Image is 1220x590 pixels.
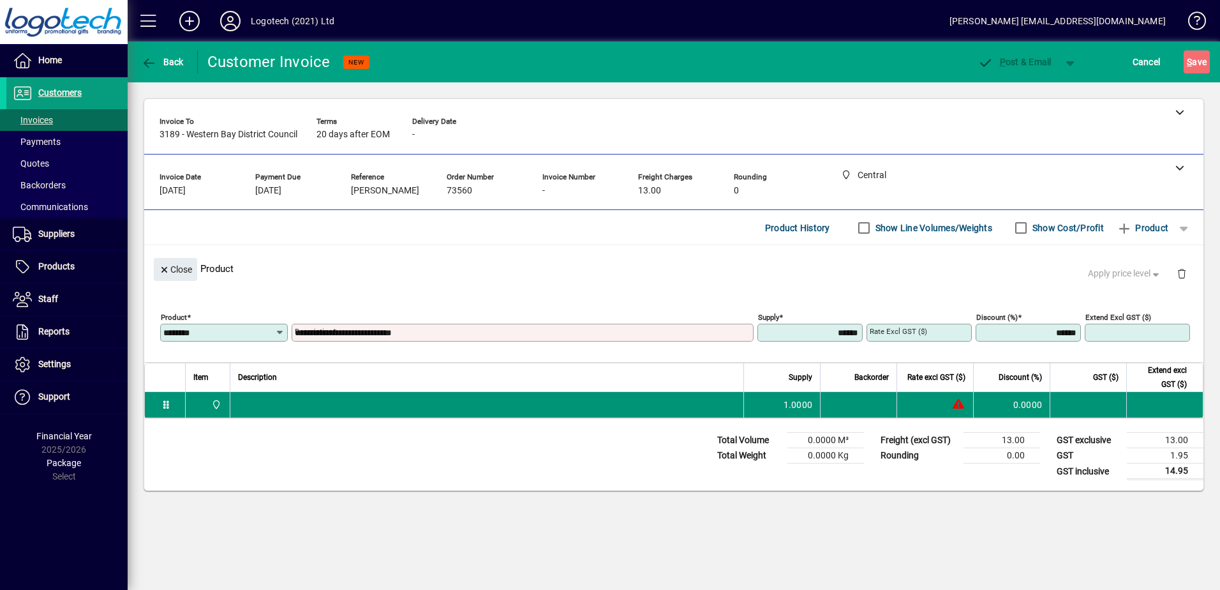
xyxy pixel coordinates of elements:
[159,259,192,280] span: Close
[6,45,128,77] a: Home
[38,294,58,304] span: Staff
[1133,52,1161,72] span: Cancel
[447,186,472,196] span: 73560
[161,313,187,322] mat-label: Product
[784,398,813,411] span: 1.0000
[873,222,992,234] label: Show Line Volumes/Weights
[1127,448,1203,464] td: 1.95
[789,370,812,384] span: Supply
[999,370,1042,384] span: Discount (%)
[976,313,1018,322] mat-label: Discount (%)
[1030,222,1104,234] label: Show Cost/Profit
[1050,464,1127,480] td: GST inclusive
[6,153,128,174] a: Quotes
[251,11,334,31] div: Logotech (2021) Ltd
[711,448,787,464] td: Total Weight
[1083,262,1167,285] button: Apply price level
[6,218,128,250] a: Suppliers
[6,196,128,218] a: Communications
[973,392,1050,418] td: 0.0000
[38,55,62,65] span: Home
[711,433,787,448] td: Total Volume
[13,115,53,125] span: Invoices
[238,370,277,384] span: Description
[193,370,209,384] span: Item
[141,57,184,67] span: Back
[295,327,332,336] mat-label: Description
[758,313,779,322] mat-label: Supply
[38,87,82,98] span: Customers
[787,433,864,448] td: 0.0000 M³
[1166,258,1197,289] button: Delete
[787,448,864,464] td: 0.0000 Kg
[1127,464,1203,480] td: 14.95
[6,251,128,283] a: Products
[210,10,251,33] button: Profile
[734,186,739,196] span: 0
[1050,433,1127,448] td: GST exclusive
[13,158,49,169] span: Quotes
[13,202,88,212] span: Communications
[1129,50,1164,73] button: Cancel
[760,216,835,239] button: Product History
[6,174,128,196] a: Backorders
[412,130,415,140] span: -
[1184,50,1210,73] button: Save
[1085,313,1151,322] mat-label: Extend excl GST ($)
[38,326,70,337] span: Reports
[1088,267,1162,280] span: Apply price level
[874,433,963,448] td: Freight (excl GST)
[1166,268,1197,279] app-page-header-button: Delete
[38,229,75,239] span: Suppliers
[907,370,965,384] span: Rate excl GST ($)
[6,131,128,153] a: Payments
[1050,448,1127,464] td: GST
[1093,370,1119,384] span: GST ($)
[154,258,197,281] button: Close
[963,448,1040,464] td: 0.00
[1179,3,1204,44] a: Knowledge Base
[6,316,128,348] a: Reports
[47,458,81,468] span: Package
[1127,433,1203,448] td: 13.00
[971,50,1058,73] button: Post & Email
[542,186,545,196] span: -
[13,180,66,190] span: Backorders
[13,137,61,147] span: Payments
[963,433,1040,448] td: 13.00
[255,186,281,196] span: [DATE]
[351,186,419,196] span: [PERSON_NAME]
[36,431,92,441] span: Financial Year
[128,50,198,73] app-page-header-button: Back
[1187,52,1207,72] span: ave
[207,52,331,72] div: Customer Invoice
[870,327,927,336] mat-label: Rate excl GST ($)
[854,370,889,384] span: Backorder
[138,50,187,73] button: Back
[151,263,200,275] app-page-header-button: Close
[38,359,71,369] span: Settings
[6,349,128,381] a: Settings
[38,261,75,271] span: Products
[1000,57,1006,67] span: P
[169,10,210,33] button: Add
[1187,57,1192,67] span: S
[160,186,186,196] span: [DATE]
[348,58,364,66] span: NEW
[316,130,390,140] span: 20 days after EOM
[765,218,830,238] span: Product History
[638,186,661,196] span: 13.00
[6,284,128,315] a: Staff
[144,245,1203,292] div: Product
[6,381,128,413] a: Support
[38,391,70,402] span: Support
[1134,363,1187,391] span: Extend excl GST ($)
[6,109,128,131] a: Invoices
[978,57,1052,67] span: ost & Email
[874,448,963,464] td: Rounding
[949,11,1166,31] div: [PERSON_NAME] [EMAIL_ADDRESS][DOMAIN_NAME]
[160,130,297,140] span: 3189 - Western Bay District Council
[208,398,223,412] span: Central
